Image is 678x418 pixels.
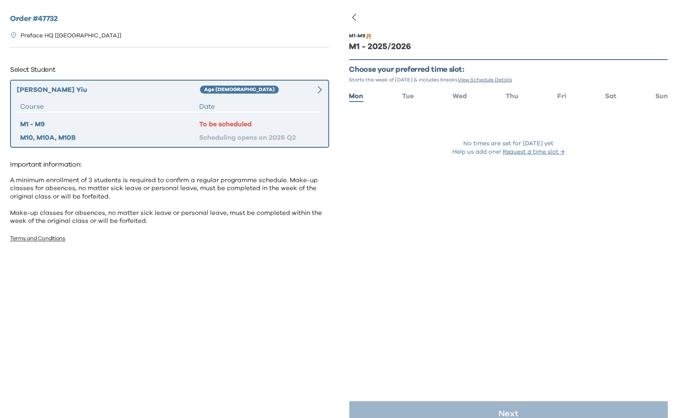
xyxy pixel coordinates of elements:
p: Important information: [10,158,329,171]
div: M1 - 2025/2026 [349,41,668,52]
p: Next [499,410,518,418]
div: To be scheduled [200,119,319,129]
p: Select Student [10,63,329,76]
span: Fri [557,93,566,99]
div: M1 - M9 [349,32,366,39]
div: M1 - M9 [20,119,200,129]
button: Request a time slot → [503,148,565,156]
div: Scheduling opens on 2026 Q2 [200,133,319,143]
span: Sun [655,93,668,99]
a: Terms and Conditions [10,236,65,241]
p: Starts the week of [DATE] & includes breaks. [349,76,668,83]
p: Preface HQ [[GEOGRAPHIC_DATA]] [21,31,121,40]
div: M10, M10A, M10B [20,133,200,143]
div: Age [DEMOGRAPHIC_DATA] [200,86,279,94]
p: Help us add one! [452,148,565,156]
span: View Schedule Details [458,77,512,82]
div: Course [20,102,200,112]
h2: Order # 47732 [10,13,329,25]
span: Thu [506,93,518,99]
p: No times are set for [DATE] yet [463,139,553,148]
div: Date [200,102,319,112]
span: Wed [453,93,467,99]
p: A minimum enrollment of 3 students is required to confirm a regular programme schedule. Make-up c... [10,176,329,225]
img: Subject Icon 1 [366,33,372,39]
span: Tue [402,93,414,99]
span: Sat [605,93,616,99]
p: Choose your preferred time slot: [349,65,668,75]
div: [PERSON_NAME] Yiu [17,85,200,95]
span: Mon [349,93,364,99]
